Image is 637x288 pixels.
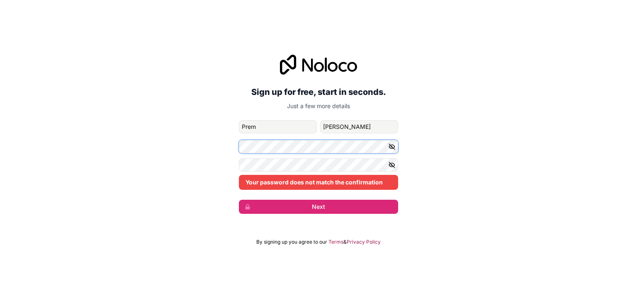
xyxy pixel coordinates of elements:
[239,120,317,133] input: given-name
[239,175,398,190] div: Your password does not match the confirmation
[343,239,347,245] span: &
[239,200,398,214] button: Next
[256,239,327,245] span: By signing up you agree to our
[239,158,398,172] input: Confirm password
[239,140,398,153] input: Password
[239,85,398,99] h2: Sign up for free, start in seconds.
[347,239,381,245] a: Privacy Policy
[328,239,343,245] a: Terms
[320,120,398,133] input: family-name
[239,102,398,110] p: Just a few more details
